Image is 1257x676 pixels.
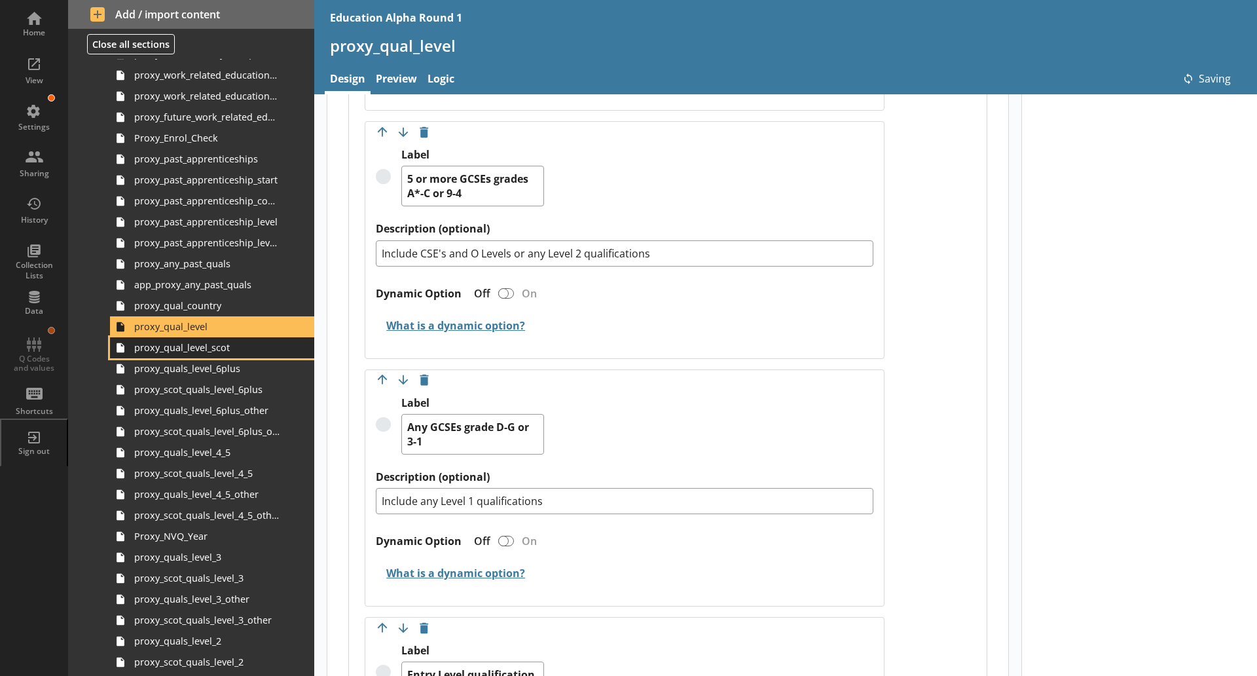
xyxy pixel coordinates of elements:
[134,299,280,312] span: proxy_qual_country
[110,505,314,526] a: proxy_scot_quals_level_4_5_other
[110,421,314,442] a: proxy_scot_quals_level_6plus_other
[376,562,528,585] button: What is a dynamic option?
[134,572,280,584] span: proxy_scot_quals_level_3
[134,278,280,291] span: app_proxy_any_past_quals
[134,216,280,228] span: proxy_past_apprenticeship_level
[393,618,414,639] button: Move option down
[371,66,422,94] a: Preview
[134,341,280,354] span: proxy_qual_level_scot
[401,148,544,162] label: Label
[401,396,544,410] label: Label
[372,618,393,639] button: Move option up
[11,446,57,457] div: Sign out
[372,122,393,143] button: Move option up
[11,406,57,417] div: Shortcuts
[134,425,280,438] span: proxy_scot_quals_level_6plus_other
[110,149,314,170] a: proxy_past_apprenticeships
[330,35,1241,56] h1: proxy_qual_level
[11,215,57,225] div: History
[134,656,280,668] span: proxy_scot_quals_level_2
[110,128,314,149] a: Proxy_Enrol_Check
[11,122,57,132] div: Settings
[134,195,280,207] span: proxy_past_apprenticeship_country
[90,7,293,22] span: Add / import content
[134,320,280,333] span: proxy_qual_level
[325,66,371,94] a: Design
[110,631,314,652] a: proxy_quals_level_2
[464,534,496,548] div: Off
[134,362,280,375] span: proxy_quals_level_6plus
[376,222,873,236] label: Description (optional)
[110,86,314,107] a: proxy_work_related_education_3m
[134,132,280,144] span: Proxy_Enrol_Check
[110,379,314,400] a: proxy_scot_quals_level_6plus
[110,442,314,463] a: proxy_quals_level_4_5
[110,233,314,254] a: proxy_past_apprenticeship_level_scot
[134,90,280,102] span: proxy_work_related_education_3m
[376,287,462,301] label: Dynamic Option
[376,488,873,514] textarea: Include any Level 1 qualifications
[110,337,314,358] a: proxy_qual_level_scot
[376,240,873,267] textarea: Include CSE's and O Levels or any Level 2 qualifications
[134,446,280,459] span: proxy_quals_level_4_5
[376,314,528,337] button: What is a dynamic option?
[134,111,280,123] span: proxy_future_work_related_education_3months
[134,467,280,479] span: proxy_scot_quals_level_4_5
[134,551,280,563] span: proxy_quals_level_3
[134,593,280,605] span: proxy_quals_level_3_other
[401,166,544,206] textarea: 5 or more GCSEs grades A*-C or 9-4
[134,509,280,521] span: proxy_scot_quals_level_4_5_other
[517,286,547,301] div: On
[110,316,314,337] a: proxy_qual_level
[134,488,280,500] span: proxy_quals_level_4_5_other
[110,526,314,547] a: Proxy_NVQ_Year
[110,358,314,379] a: proxy_quals_level_6plus
[134,69,280,81] span: proxy_work_related_education_4weeks
[134,174,280,186] span: proxy_past_apprenticeship_start
[11,306,57,316] div: Data
[134,614,280,626] span: proxy_scot_quals_level_3_other
[414,122,435,143] button: Delete option
[414,618,435,639] button: Delete option
[110,463,314,484] a: proxy_scot_quals_level_4_5
[376,535,462,548] label: Dynamic Option
[11,75,57,86] div: View
[110,295,314,316] a: proxy_qual_country
[422,66,460,94] a: Logic
[376,470,873,484] label: Description (optional)
[401,414,544,455] textarea: Any GCSEs grade D-G or 3-1
[11,28,57,38] div: Home
[134,236,280,249] span: proxy_past_apprenticeship_level_scot
[414,370,435,391] button: Delete option
[110,484,314,505] a: proxy_quals_level_4_5_other
[110,212,314,233] a: proxy_past_apprenticeship_level
[110,107,314,128] a: proxy_future_work_related_education_3months
[134,153,280,165] span: proxy_past_apprenticeships
[393,370,414,391] button: Move option down
[110,610,314,631] a: proxy_scot_quals_level_3_other
[1178,68,1236,89] span: Saving
[134,404,280,417] span: proxy_quals_level_6plus_other
[134,383,280,396] span: proxy_scot_quals_level_6plus
[134,635,280,647] span: proxy_quals_level_2
[110,254,314,274] a: proxy_any_past_quals
[11,168,57,179] div: Sharing
[393,122,414,143] button: Move option down
[110,191,314,212] a: proxy_past_apprenticeship_country
[330,10,462,25] div: Education Alpha Round 1
[110,547,314,568] a: proxy_quals_level_3
[372,370,393,391] button: Move option up
[110,400,314,421] a: proxy_quals_level_6plus_other
[134,257,280,270] span: proxy_any_past_quals
[11,260,57,280] div: Collection Lists
[401,644,544,658] label: Label
[110,568,314,589] a: proxy_scot_quals_level_3
[464,286,496,301] div: Off
[110,170,314,191] a: proxy_past_apprenticeship_start
[87,34,175,54] button: Close all sections
[110,274,314,295] a: app_proxy_any_past_quals
[517,534,547,548] div: On
[110,65,314,86] a: proxy_work_related_education_4weeks
[110,589,314,610] a: proxy_quals_level_3_other
[134,530,280,542] span: Proxy_NVQ_Year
